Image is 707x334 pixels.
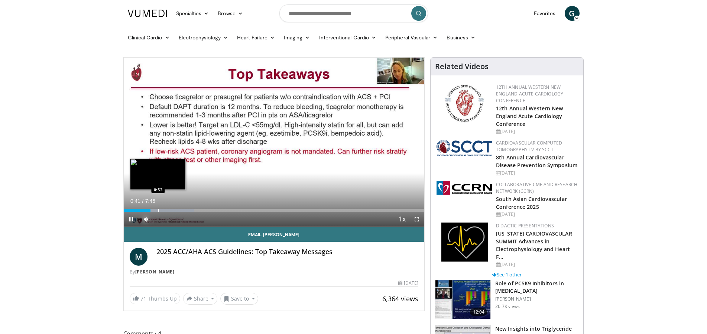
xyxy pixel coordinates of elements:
[496,170,577,176] div: [DATE]
[213,6,247,21] a: Browse
[441,223,488,262] img: 1860aa7a-ba06-47e3-81a4-3dc728c2b4cf.png.150x105_q85_autocrop_double_scale_upscale_version-0.2.png
[145,198,155,204] span: 7:45
[142,198,144,204] span: /
[279,30,315,45] a: Imaging
[496,211,577,218] div: [DATE]
[444,84,485,123] img: 0954f259-7907-4053-a817-32a96463ecc8.png.150x105_q85_autocrop_double_scale_upscale_version-0.2.png
[395,212,409,227] button: Playback Rate
[529,6,560,21] a: Favorites
[130,198,140,204] span: 0:41
[140,295,146,302] span: 71
[139,212,153,227] button: Mute
[496,223,577,229] div: Didactic Presentations
[492,271,522,278] a: See 1 other
[279,4,428,22] input: Search topics, interventions
[381,30,442,45] a: Peripheral Vascular
[315,30,381,45] a: Interventional Cardio
[437,140,492,156] img: 51a70120-4f25-49cc-93a4-67582377e75f.png.150x105_q85_autocrop_double_scale_upscale_version-0.2.png
[496,84,563,104] a: 12th Annual Western New England Acute Cardiology Conference
[124,209,425,212] div: Progress Bar
[130,159,186,190] img: image.jpeg
[124,212,139,227] button: Pause
[496,195,567,210] a: South Asian Cardiovascular Conference 2025
[233,30,279,45] a: Heart Failure
[496,181,577,194] a: Collaborative CME and Research Network (CCRN)
[135,269,175,275] a: [PERSON_NAME]
[130,293,180,304] a: 71 Thumbs Up
[496,154,577,169] a: 8th Annual Cardiovascular Disease Prevention Symposium
[156,248,419,256] h4: 2025 ACC/AHA ACS Guidelines: Top Takeaway Messages
[435,280,579,319] a: 12:04 Role of PCSK9 Inhibitors in [MEDICAL_DATA] [PERSON_NAME] 26.7K views
[565,6,580,21] a: G
[128,10,167,17] img: VuMedi Logo
[496,261,577,268] div: [DATE]
[495,304,520,309] p: 26.7K views
[495,280,579,295] h3: Role of PCSK9 Inhibitors in [MEDICAL_DATA]
[496,128,577,135] div: [DATE]
[496,105,563,127] a: 12th Annual Western New England Acute Cardiology Conference
[435,280,490,319] img: 3346fd73-c5f9-4d1f-bb16-7b1903aae427.150x105_q85_crop-smart_upscale.jpg
[382,294,418,303] span: 6,364 views
[123,30,174,45] a: Clinical Cardio
[398,280,418,286] div: [DATE]
[409,212,424,227] button: Fullscreen
[174,30,233,45] a: Electrophysiology
[442,30,480,45] a: Business
[437,181,492,195] img: a04ee3ba-8487-4636-b0fb-5e8d268f3737.png.150x105_q85_autocrop_double_scale_upscale_version-0.2.png
[172,6,214,21] a: Specialties
[124,227,425,242] a: Email [PERSON_NAME]
[220,293,258,305] button: Save to
[470,308,488,316] span: 12:04
[183,293,218,305] button: Share
[124,58,425,227] video-js: Video Player
[130,248,147,266] a: M
[495,296,579,302] p: [PERSON_NAME]
[130,269,419,275] div: By
[496,140,562,153] a: Cardiovascular Computed Tomography TV by SCCT
[496,230,572,260] a: [US_STATE] CARDIOVASCULAR SUMMIT Advances in Electrophysiology and Heart F…
[435,62,489,71] h4: Related Videos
